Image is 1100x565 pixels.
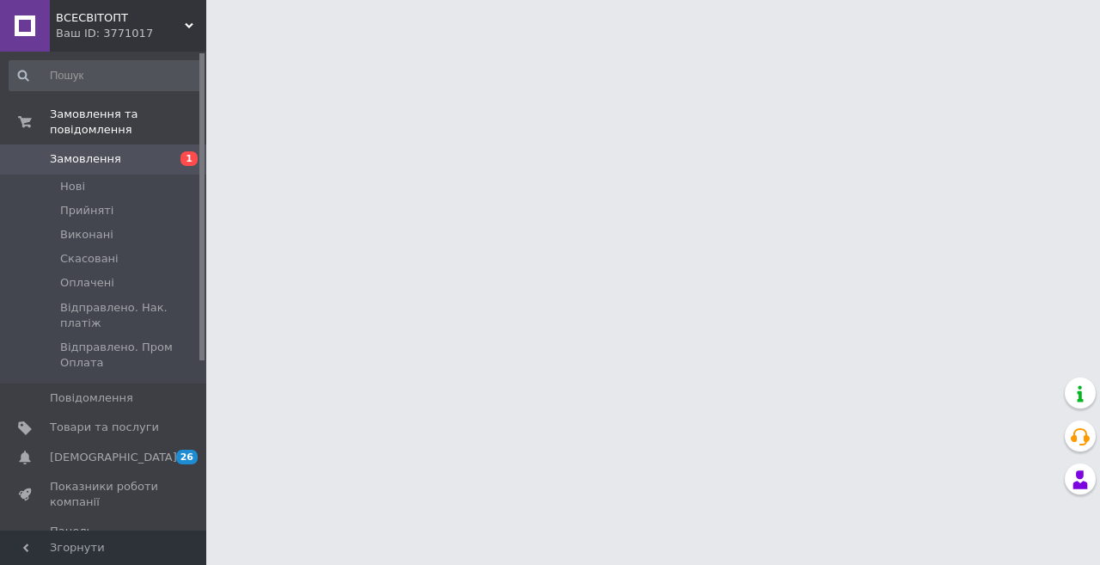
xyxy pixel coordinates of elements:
[60,340,201,371] span: Відправлено. Пром Оплата
[60,203,113,218] span: Прийняті
[50,479,159,510] span: Показники роботи компанії
[60,275,114,291] span: Оплачені
[50,151,121,167] span: Замовлення
[176,450,198,464] span: 26
[60,300,201,331] span: Відправлено. Нак. платіж
[50,107,206,138] span: Замовлення та повідомлення
[60,251,119,267] span: Скасовані
[60,179,85,194] span: Нові
[50,420,159,435] span: Товари та послуги
[60,227,113,243] span: Виконані
[50,524,159,555] span: Панель управління
[50,390,133,406] span: Повідомлення
[56,26,206,41] div: Ваш ID: 3771017
[50,450,177,465] span: [DEMOGRAPHIC_DATA]
[56,10,185,26] span: ВСЕСВІТОПТ
[180,151,198,166] span: 1
[9,60,203,91] input: Пошук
